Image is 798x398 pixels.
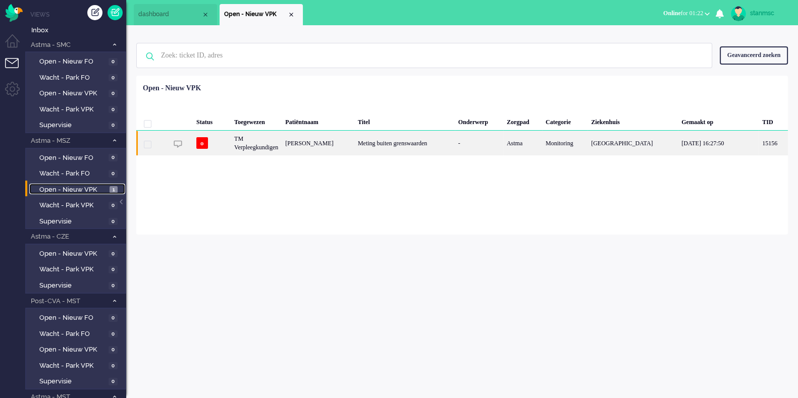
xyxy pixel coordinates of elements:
div: Creëer ticket [87,5,102,20]
a: Quick Ticket [108,5,123,20]
a: stanmsc [729,6,788,21]
button: Onlinefor 01:22 [657,6,716,21]
a: Omnidesk [5,7,23,14]
span: Wacht - Park VPK [39,361,106,371]
a: Wacht - Park FO 0 [29,167,125,179]
div: Onderwerp [455,110,503,131]
div: Patiëntnaam [282,110,354,131]
span: 0 [109,154,118,161]
img: flow_omnibird.svg [5,4,23,22]
div: Gemaakt op [678,110,759,131]
div: 15156 [759,131,788,155]
span: Astma - CZE [29,232,108,242]
a: Inbox [29,24,126,35]
span: Astma - MSZ [29,136,108,146]
div: [PERSON_NAME] [282,131,354,155]
span: o [196,137,208,149]
span: 0 [109,58,118,66]
span: Inbox [31,26,126,35]
span: Wacht - Park VPK [39,201,106,210]
span: dashboard [138,10,201,19]
li: Dashboard menu [5,34,28,57]
a: Supervisie 0 [29,375,125,386]
a: Supervisie 0 [29,279,125,291]
span: Open - Nieuw VPK [224,10,287,19]
span: 0 [109,90,118,97]
a: Open - Nieuw VPK 0 [29,344,125,355]
span: 0 [109,282,118,290]
img: avatar [731,6,746,21]
span: 0 [109,330,118,338]
span: Astma - SMC [29,40,108,50]
span: Open - Nieuw VPK [39,345,106,355]
a: Open - Nieuw FO 0 [29,55,125,67]
li: Tickets menu [5,58,28,81]
a: Wacht - Park VPK 0 [29,103,125,115]
a: Wacht - Park FO 0 [29,328,125,339]
a: Wacht - Park VPK 0 [29,360,125,371]
a: Open - Nieuw VPK 0 [29,87,125,98]
span: Open - Nieuw FO [39,153,106,163]
li: Admin menu [5,82,28,104]
div: [DATE] 16:27:50 [678,131,759,155]
span: 0 [109,266,118,273]
div: [GEOGRAPHIC_DATA] [588,131,678,155]
div: Close tab [287,11,295,19]
span: Supervisie [39,121,106,130]
img: ic_chat_grey.svg [174,140,182,148]
a: Open - Nieuw VPK 0 [29,248,125,259]
div: TM Verpleegkundigen [231,131,282,155]
span: 0 [109,378,118,385]
span: Online [663,10,681,17]
div: Astma [503,131,542,155]
span: Open - Nieuw VPK [39,249,106,259]
span: Open - Nieuw VPK [39,185,107,195]
a: Wacht - Park FO 0 [29,72,125,83]
span: 0 [109,362,118,370]
span: Supervisie [39,281,106,291]
span: 0 [109,106,118,113]
div: 15156 [136,131,788,155]
img: ic-search-icon.svg [137,43,163,70]
span: 1 [110,186,118,194]
input: Zoek: ticket ID, adres [153,43,698,68]
span: Supervisie [39,217,106,226]
div: Monitoring [542,131,588,155]
div: Titel [354,110,455,131]
div: Zorgpad [503,110,542,131]
li: View [220,4,303,25]
a: Wacht - Park VPK 0 [29,199,125,210]
span: Supervisie [39,377,106,386]
li: Views [30,10,126,19]
span: Post-CVA - MST [29,297,108,306]
div: Toegewezen [231,110,282,131]
span: for 01:22 [663,10,703,17]
div: Geavanceerd zoeken [720,46,788,64]
a: Wacht - Park VPK 0 [29,263,125,274]
div: Meting buiten grenswaarden [354,131,455,155]
span: Wacht - Park FO [39,329,106,339]
div: Close tab [201,11,209,19]
span: Wacht - Park VPK [39,105,106,115]
span: Wacht - Park FO [39,73,106,83]
span: 0 [109,74,118,82]
a: Supervisie 0 [29,119,125,130]
span: 0 [109,346,118,354]
li: Dashboard [134,4,217,25]
a: Open - Nieuw FO 0 [29,152,125,163]
span: 0 [109,202,118,209]
span: 0 [109,170,118,178]
span: Wacht - Park VPK [39,265,106,274]
div: Ziekenhuis [588,110,678,131]
div: - [455,131,503,155]
span: Open - Nieuw VPK [39,89,106,98]
div: Categorie [542,110,588,131]
span: Wacht - Park FO [39,169,106,179]
div: stanmsc [750,8,788,18]
a: Supervisie 0 [29,215,125,226]
a: Open - Nieuw FO 0 [29,312,125,323]
span: Open - Nieuw FO [39,57,106,67]
span: 0 [109,218,118,225]
div: Open - Nieuw VPK [143,83,201,93]
span: 0 [109,250,118,258]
